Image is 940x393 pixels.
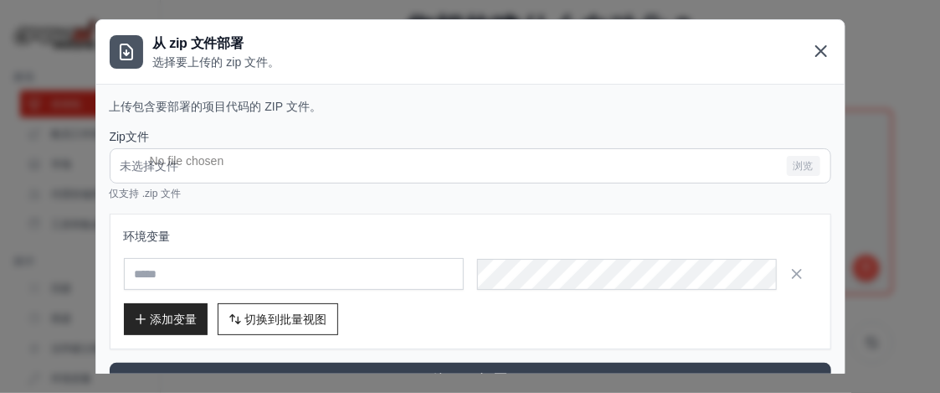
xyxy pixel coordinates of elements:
font: 环境变量 [124,230,170,243]
font: 添加变量 [151,313,198,326]
font: 从 zip 文件部署 [153,36,244,50]
font: Zip文件 [110,130,149,143]
font: 选择要上传的 zip 文件。 [153,55,280,69]
input: 未选择文件 浏览 [110,148,831,184]
div: 聊天小组件 [856,313,940,393]
font: 从 ZIP 部署 [432,372,509,389]
font: 仅支持 .zip 文件 [110,188,181,199]
button: 添加变量 [124,303,208,335]
iframe: 聊天小工具 [856,313,940,393]
font: 上传包含要部署的项目代码的 ZIP 文件。 [110,100,321,113]
button: 切换到批量视图 [218,303,338,335]
font: 切换到批量视图 [245,313,327,326]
